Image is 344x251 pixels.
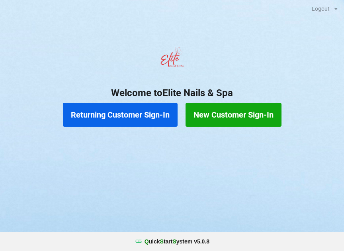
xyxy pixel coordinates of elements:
[145,237,209,245] b: uick tart ystem v 5.0.8
[160,238,164,245] span: S
[156,43,188,75] img: EliteNailsSpa-Logo1.png
[312,6,330,12] div: Logout
[172,238,176,245] span: S
[186,103,281,127] button: New Customer Sign-In
[145,238,149,245] span: Q
[63,103,178,127] button: Returning Customer Sign-In
[135,237,143,245] img: favicon.ico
